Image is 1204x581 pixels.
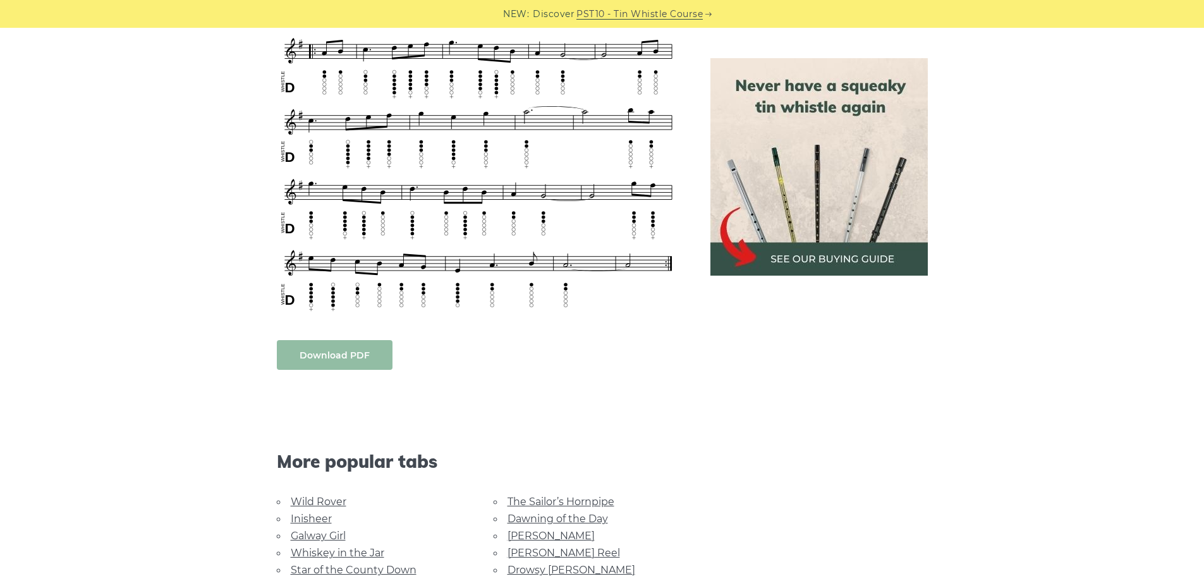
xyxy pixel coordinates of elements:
a: Wild Rover [291,496,346,508]
span: Discover [533,7,575,21]
a: Download PDF [277,340,392,370]
a: [PERSON_NAME] [508,530,595,542]
a: Galway Girl [291,530,346,542]
a: Whiskey in the Jar [291,547,384,559]
span: NEW: [503,7,529,21]
a: [PERSON_NAME] Reel [508,547,620,559]
a: Drowsy [PERSON_NAME] [508,564,635,576]
a: PST10 - Tin Whistle Course [576,7,703,21]
a: Dawning of the Day [508,513,608,525]
a: Star of the County Down [291,564,417,576]
img: tin whistle buying guide [710,58,928,276]
a: Inisheer [291,513,332,525]
span: More popular tabs [277,451,680,472]
a: The Sailor’s Hornpipe [508,496,614,508]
